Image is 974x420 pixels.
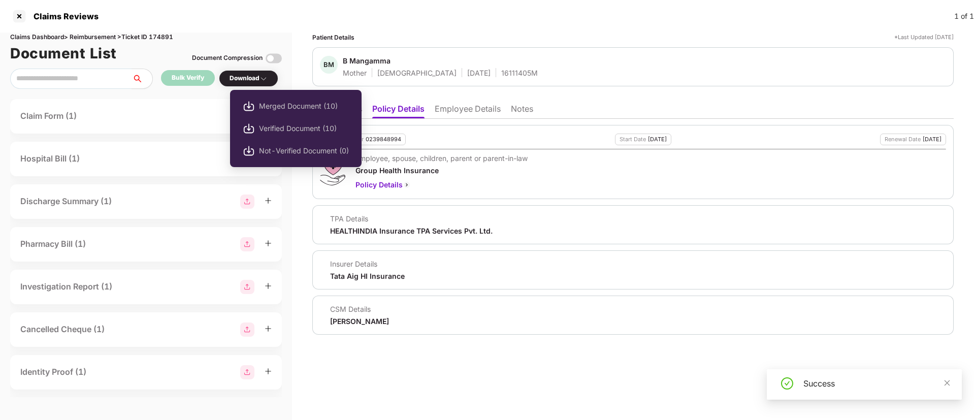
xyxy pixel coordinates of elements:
[355,166,528,175] div: Group Health Insurance
[10,33,282,42] div: Claims Dashboard > Reimbursement > Ticket ID 174891
[330,259,405,269] div: Insurer Details
[259,123,349,134] span: Verified Document (10)
[265,368,272,375] span: plus
[20,110,77,122] div: Claim Form (1)
[192,53,263,63] div: Document Compression
[240,195,254,209] img: svg+xml;base64,PHN2ZyBpZD0iR3JvdXBfMjg4MTMiIGRhdGEtbmFtZT0iR3JvdXAgMjg4MTMiIHhtbG5zPSJodHRwOi8vd3...
[243,100,255,112] img: svg+xml;base64,PHN2ZyBpZD0iRG93bmxvYWQtMjB4MjAiIHhtbG5zPSJodHRwOi8vd3d3LnczLm9yZy8yMDAwL3N2ZyIgd2...
[343,68,367,78] div: Mother
[330,304,389,314] div: CSM Details
[648,136,667,143] div: [DATE]
[243,145,255,157] img: svg+xml;base64,PHN2ZyBpZD0iRG93bmxvYWQtMjB4MjAiIHhtbG5zPSJodHRwOi8vd3d3LnczLm9yZy8yMDAwL3N2ZyIgd2...
[266,50,282,67] img: svg+xml;base64,PHN2ZyBpZD0iVG9nZ2xlLTMyeDMyIiB4bWxucz0iaHR0cDovL3d3dy53My5vcmcvMjAwMC9zdmciIHdpZH...
[467,68,491,78] div: [DATE]
[330,271,405,281] div: Tata Aig HI Insurance
[20,323,105,336] div: Cancelled Cheque (1)
[230,74,268,83] div: Download
[312,33,354,42] div: Patient Details
[265,240,272,247] span: plus
[377,68,457,78] div: [DEMOGRAPHIC_DATA]
[355,153,528,163] div: Employee, spouse, children, parent or parent-in-law
[20,238,86,250] div: Pharmacy Bill (1)
[501,68,538,78] div: 16111405M
[172,73,204,83] div: Bulk Verify
[240,322,254,337] img: svg+xml;base64,PHN2ZyBpZD0iR3JvdXBfMjg4MTMiIGRhdGEtbmFtZT0iR3JvdXAgMjg4MTMiIHhtbG5zPSJodHRwOi8vd3...
[27,11,99,21] div: Claims Reviews
[132,69,153,89] button: search
[265,197,272,204] span: plus
[265,282,272,289] span: plus
[330,214,493,223] div: TPA Details
[240,280,254,294] img: svg+xml;base64,PHN2ZyBpZD0iR3JvdXBfMjg4MTMiIGRhdGEtbmFtZT0iR3JvdXAgMjg4MTMiIHhtbG5zPSJodHRwOi8vd3...
[20,152,80,165] div: Hospital Bill (1)
[10,42,117,64] h1: Document List
[435,104,501,118] li: Employee Details
[944,379,951,386] span: close
[132,75,152,83] span: search
[511,104,533,118] li: Notes
[781,377,793,390] span: check-circle
[403,181,411,189] img: svg+xml;base64,PHN2ZyBpZD0iQmFjay0yMHgyMCIgeG1sbnM9Imh0dHA6Ly93d3cudzMub3JnLzIwMDAvc3ZnIiB3aWR0aD...
[259,101,349,112] span: Merged Document (10)
[620,136,646,143] div: Start Date
[320,56,338,74] div: BM
[885,136,921,143] div: Renewal Date
[265,325,272,332] span: plus
[240,237,254,251] img: svg+xml;base64,PHN2ZyBpZD0iR3JvdXBfMjg4MTMiIGRhdGEtbmFtZT0iR3JvdXAgMjg4MTMiIHhtbG5zPSJodHRwOi8vd3...
[343,56,391,66] div: B Mangamma
[259,145,349,156] span: Not-Verified Document (0)
[954,11,974,22] div: 1 of 1
[894,33,954,42] div: *Last Updated [DATE]
[20,195,112,208] div: Discharge Summary (1)
[20,280,112,293] div: Investigation Report (1)
[372,104,425,118] li: Policy Details
[330,226,493,236] div: HEALTHINDIA Insurance TPA Services Pvt. Ltd.
[240,365,254,379] img: svg+xml;base64,PHN2ZyBpZD0iR3JvdXBfMjg4MTMiIGRhdGEtbmFtZT0iR3JvdXAgMjg4MTMiIHhtbG5zPSJodHRwOi8vd3...
[803,377,950,390] div: Success
[366,136,401,143] div: 0239848994
[243,122,255,135] img: svg+xml;base64,PHN2ZyBpZD0iRG93bmxvYWQtMjB4MjAiIHhtbG5zPSJodHRwOi8vd3d3LnczLm9yZy8yMDAwL3N2ZyIgd2...
[923,136,941,143] div: [DATE]
[355,179,528,190] div: Policy Details
[20,366,86,378] div: Identity Proof (1)
[259,75,268,83] img: svg+xml;base64,PHN2ZyBpZD0iRHJvcGRvd24tMzJ4MzIiIHhtbG5zPSJodHRwOi8vd3d3LnczLm9yZy8yMDAwL3N2ZyIgd2...
[330,316,389,326] div: [PERSON_NAME]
